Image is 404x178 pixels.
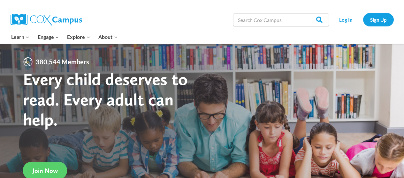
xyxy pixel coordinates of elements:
input: Search Cox Campus [233,13,329,26]
nav: Secondary Navigation [332,13,394,26]
a: Sign Up [363,13,394,26]
nav: Primary Navigation [7,30,122,44]
span: Join Now [33,167,58,174]
span: Explore [67,33,90,41]
span: Learn [11,33,29,41]
span: Engage [38,33,59,41]
span: 380,544 Members [33,57,92,67]
img: Cox Campus [11,14,82,25]
strong: Every child deserves to read. Every adult can help. [23,69,188,130]
span: About [98,33,118,41]
a: Log In [332,13,360,26]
